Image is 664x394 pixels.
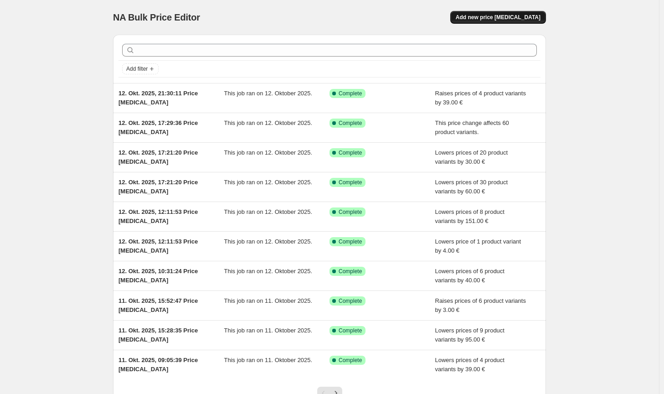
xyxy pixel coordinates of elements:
[224,357,313,363] span: This job ran on 11. Oktober 2025.
[450,11,546,24] button: Add new price [MEDICAL_DATA]
[435,327,504,343] span: Lowers prices of 9 product variants by 95.00 €
[435,297,526,313] span: Raises prices of 6 product variants by 3.00 €
[435,357,504,373] span: Lowers prices of 4 product variants by 39.00 €
[118,149,198,165] span: 12. Okt. 2025, 17:21:20 Price [MEDICAL_DATA]
[118,238,198,254] span: 12. Okt. 2025, 12:11:53 Price [MEDICAL_DATA]
[224,238,313,245] span: This job ran on 12. Oktober 2025.
[339,238,362,245] span: Complete
[435,90,526,106] span: Raises prices of 4 product variants by 39.00 €
[339,327,362,334] span: Complete
[126,65,148,73] span: Add filter
[224,149,313,156] span: This job ran on 12. Oktober 2025.
[118,268,198,284] span: 12. Okt. 2025, 10:31:24 Price [MEDICAL_DATA]
[224,90,313,97] span: This job ran on 12. Oktober 2025.
[113,12,200,22] span: NA Bulk Price Editor
[339,208,362,216] span: Complete
[224,179,313,186] span: This job ran on 12. Oktober 2025.
[224,208,313,215] span: This job ran on 12. Oktober 2025.
[118,357,198,373] span: 11. Okt. 2025, 09:05:39 Price [MEDICAL_DATA]
[339,179,362,186] span: Complete
[224,327,313,334] span: This job ran on 11. Oktober 2025.
[118,119,198,135] span: 12. Okt. 2025, 17:29:36 Price [MEDICAL_DATA]
[122,63,159,74] button: Add filter
[224,119,313,126] span: This job ran on 12. Oktober 2025.
[435,238,521,254] span: Lowers price of 1 product variant by 4.00 €
[339,119,362,127] span: Complete
[339,149,362,156] span: Complete
[339,357,362,364] span: Complete
[339,268,362,275] span: Complete
[435,119,509,135] span: This price change affects 60 product variants.
[435,149,508,165] span: Lowers prices of 20 product variants by 30.00 €
[224,268,313,275] span: This job ran on 12. Oktober 2025.
[118,208,198,224] span: 12. Okt. 2025, 12:11:53 Price [MEDICAL_DATA]
[435,179,508,195] span: Lowers prices of 30 product variants by 60.00 €
[435,208,504,224] span: Lowers prices of 8 product variants by 151.00 €
[118,179,198,195] span: 12. Okt. 2025, 17:21:20 Price [MEDICAL_DATA]
[118,297,198,313] span: 11. Okt. 2025, 15:52:47 Price [MEDICAL_DATA]
[118,90,198,106] span: 12. Okt. 2025, 21:30:11 Price [MEDICAL_DATA]
[435,268,504,284] span: Lowers prices of 6 product variants by 40.00 €
[339,297,362,305] span: Complete
[118,327,198,343] span: 11. Okt. 2025, 15:28:35 Price [MEDICAL_DATA]
[339,90,362,97] span: Complete
[456,14,540,21] span: Add new price [MEDICAL_DATA]
[224,297,313,304] span: This job ran on 11. Oktober 2025.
